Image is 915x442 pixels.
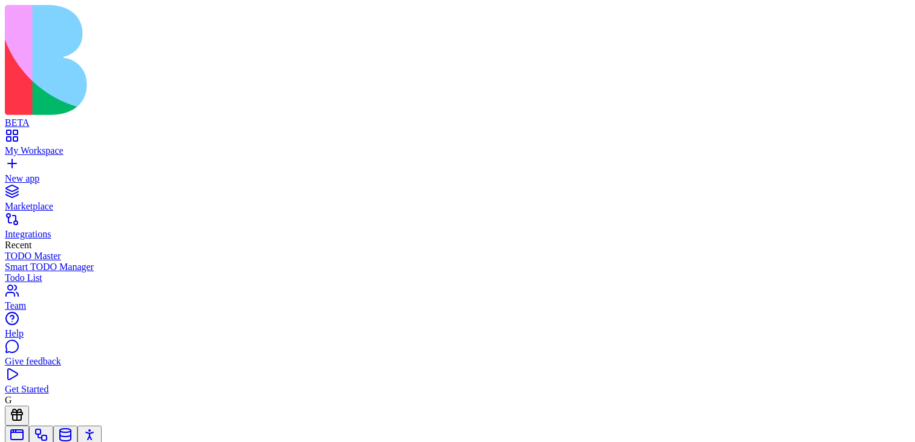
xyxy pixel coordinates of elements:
[5,145,910,156] div: My Workspace
[5,218,910,240] a: Integrations
[5,107,910,128] a: BETA
[5,117,910,128] div: BETA
[5,373,910,395] a: Get Started
[5,134,910,156] a: My Workspace
[5,162,910,184] a: New app
[5,262,910,272] a: Smart TODO Manager
[5,356,910,367] div: Give feedback
[5,300,910,311] div: Team
[5,384,910,395] div: Get Started
[5,201,910,212] div: Marketplace
[5,395,12,405] span: G
[5,173,910,184] div: New app
[5,317,910,339] a: Help
[5,272,910,283] a: Todo List
[5,229,910,240] div: Integrations
[5,328,910,339] div: Help
[5,345,910,367] a: Give feedback
[5,240,31,250] span: Recent
[5,190,910,212] a: Marketplace
[5,5,491,115] img: logo
[5,251,910,262] a: TODO Master
[5,289,910,311] a: Team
